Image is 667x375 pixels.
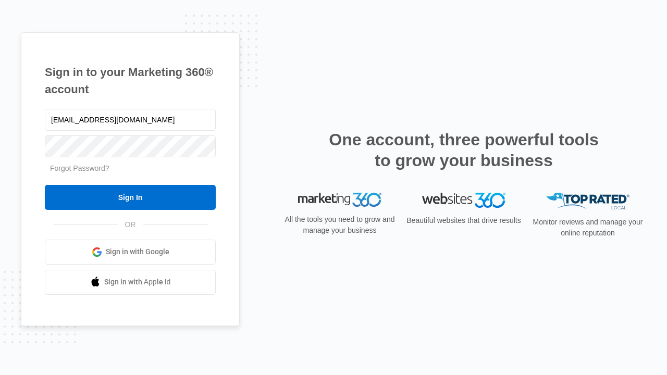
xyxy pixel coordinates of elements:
[45,109,216,131] input: Email
[422,193,505,208] img: Websites 360
[405,215,522,226] p: Beautiful websites that drive results
[50,164,109,172] a: Forgot Password?
[118,219,143,230] span: OR
[529,217,646,239] p: Monitor reviews and manage your online reputation
[104,277,171,287] span: Sign in with Apple Id
[45,64,216,98] h1: Sign in to your Marketing 360® account
[281,214,398,236] p: All the tools you need to grow and manage your business
[298,193,381,207] img: Marketing 360
[45,185,216,210] input: Sign In
[546,193,629,210] img: Top Rated Local
[106,246,169,257] span: Sign in with Google
[45,240,216,265] a: Sign in with Google
[326,129,602,171] h2: One account, three powerful tools to grow your business
[45,270,216,295] a: Sign in with Apple Id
